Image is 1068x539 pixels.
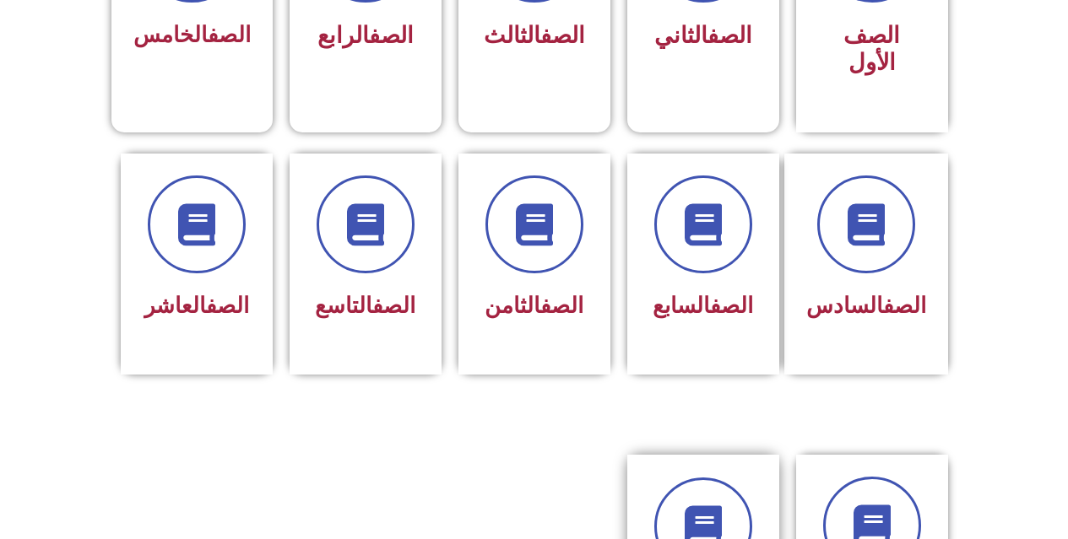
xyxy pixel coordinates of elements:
[315,293,415,318] span: التاسع
[540,293,583,318] a: الصف
[654,22,752,49] span: الثاني
[317,22,414,49] span: الرابع
[133,22,251,47] span: الخامس
[372,293,415,318] a: الصف
[208,22,251,47] a: الصف
[144,293,249,318] span: العاشر
[806,293,926,318] span: السادس
[707,22,752,49] a: الصف
[653,293,753,318] span: السابع
[843,22,900,76] span: الصف الأول
[485,293,583,318] span: الثامن
[710,293,753,318] a: الصف
[369,22,414,49] a: الصف
[883,293,926,318] a: الصف
[206,293,249,318] a: الصف
[540,22,585,49] a: الصف
[484,22,585,49] span: الثالث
